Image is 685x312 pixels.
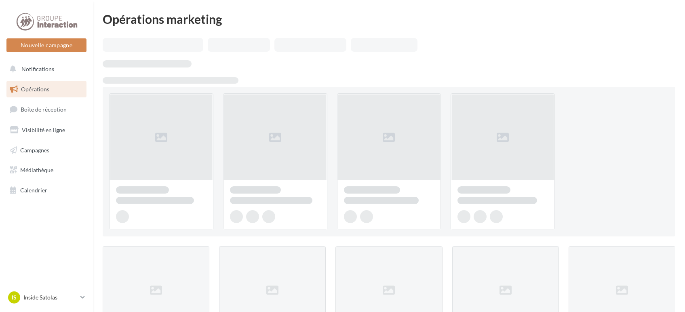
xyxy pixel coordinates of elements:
[5,122,88,139] a: Visibilité en ligne
[20,146,49,153] span: Campagnes
[20,187,47,194] span: Calendrier
[5,81,88,98] a: Opérations
[5,162,88,179] a: Médiathèque
[21,86,49,93] span: Opérations
[5,182,88,199] a: Calendrier
[21,106,67,113] span: Boîte de réception
[5,142,88,159] a: Campagnes
[6,38,86,52] button: Nouvelle campagne
[20,167,53,173] span: Médiathèque
[5,61,85,78] button: Notifications
[6,290,86,305] a: IS Inside Satolas
[12,293,17,301] span: IS
[5,101,88,118] a: Boîte de réception
[22,126,65,133] span: Visibilité en ligne
[23,293,77,301] p: Inside Satolas
[21,65,54,72] span: Notifications
[103,13,675,25] div: Opérations marketing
